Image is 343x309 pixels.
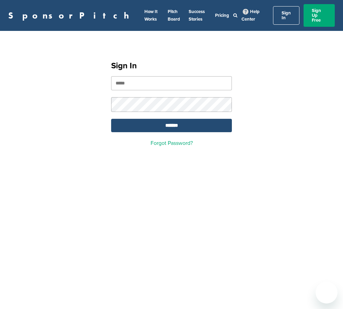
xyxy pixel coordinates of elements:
a: Sign In [273,6,299,25]
a: Help Center [241,8,260,23]
a: Success Stories [189,9,205,22]
a: Forgot Password? [151,140,193,147]
a: How It Works [144,9,157,22]
a: Sign Up Free [304,4,335,27]
a: Pricing [215,13,229,18]
iframe: Button to launch messaging window [316,282,338,304]
a: Pitch Board [168,9,180,22]
a: SponsorPitch [8,11,133,20]
h1: Sign In [111,60,232,72]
